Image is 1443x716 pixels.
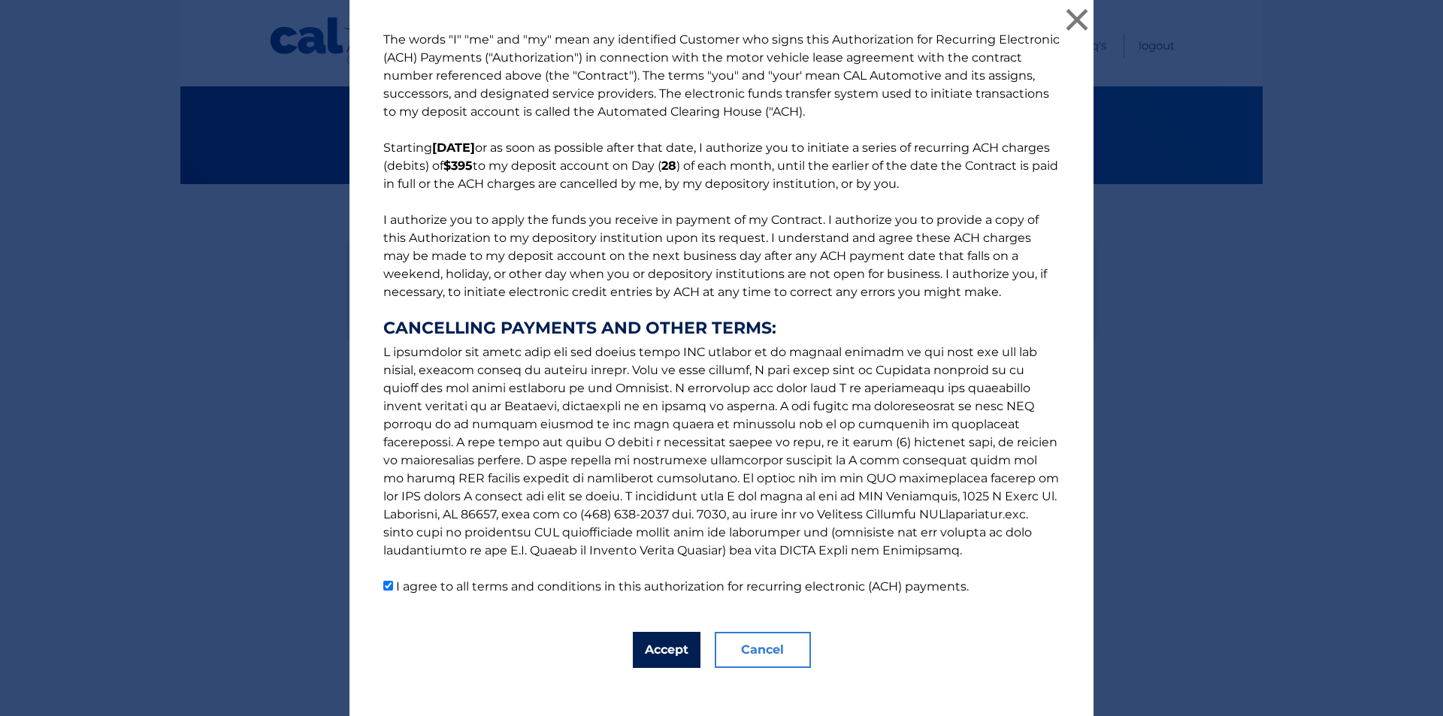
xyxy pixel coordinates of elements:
[443,159,473,173] b: $395
[633,632,700,668] button: Accept
[432,140,475,155] b: [DATE]
[383,319,1060,337] strong: CANCELLING PAYMENTS AND OTHER TERMS:
[1062,5,1092,35] button: ×
[368,31,1075,596] p: The words "I" "me" and "my" mean any identified Customer who signs this Authorization for Recurri...
[715,632,811,668] button: Cancel
[396,579,969,594] label: I agree to all terms and conditions in this authorization for recurring electronic (ACH) payments.
[661,159,676,173] b: 28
